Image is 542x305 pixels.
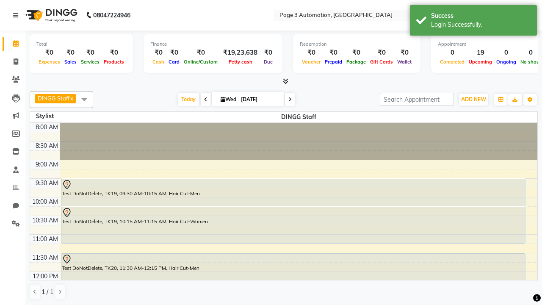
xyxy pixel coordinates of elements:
[34,160,60,169] div: 9:00 AM
[166,59,182,65] span: Card
[36,48,62,58] div: ₹0
[431,20,531,29] div: Login Successfully.
[102,48,126,58] div: ₹0
[300,48,323,58] div: ₹0
[220,48,261,58] div: ₹19,23,638
[344,48,368,58] div: ₹0
[467,48,494,58] div: 19
[102,59,126,65] span: Products
[61,207,525,243] div: Test DoNotDelete, TK19, 10:15 AM-11:15 AM, Hair Cut-Women
[30,112,60,121] div: Stylist
[34,179,60,188] div: 9:30 AM
[30,235,60,244] div: 11:00 AM
[36,59,62,65] span: Expenses
[60,112,538,122] span: DINGG Staff
[344,59,368,65] span: Package
[323,48,344,58] div: ₹0
[79,59,102,65] span: Services
[31,272,60,281] div: 12:00 PM
[300,41,414,48] div: Redemption
[238,93,281,106] input: 2025-10-01
[395,59,414,65] span: Wallet
[22,3,80,27] img: logo
[438,48,467,58] div: 0
[38,95,69,102] span: DINGG Staff
[261,48,276,58] div: ₹0
[62,59,79,65] span: Sales
[431,11,531,20] div: Success
[438,59,467,65] span: Completed
[61,179,525,206] div: Test DoNotDelete, TK19, 09:30 AM-10:15 AM, Hair Cut-Men
[150,48,166,58] div: ₹0
[150,59,166,65] span: Cash
[79,48,102,58] div: ₹0
[323,59,344,65] span: Prepaid
[182,48,220,58] div: ₹0
[30,216,60,225] div: 10:30 AM
[150,41,276,48] div: Finance
[467,59,494,65] span: Upcoming
[227,59,254,65] span: Petty cash
[69,95,73,102] a: x
[61,254,525,280] div: Test DoNotDelete, TK20, 11:30 AM-12:15 PM, Hair Cut-Men
[41,288,53,297] span: 1 / 1
[182,59,220,65] span: Online/Custom
[459,94,488,105] button: ADD NEW
[395,48,414,58] div: ₹0
[380,93,454,106] input: Search Appointment
[36,41,126,48] div: Total
[30,253,60,262] div: 11:30 AM
[494,59,518,65] span: Ongoing
[30,197,60,206] div: 10:00 AM
[93,3,130,27] b: 08047224946
[218,96,238,103] span: Wed
[62,48,79,58] div: ₹0
[461,96,486,103] span: ADD NEW
[178,93,199,106] span: Today
[34,123,60,132] div: 8:00 AM
[300,59,323,65] span: Voucher
[368,59,395,65] span: Gift Cards
[494,48,518,58] div: 0
[262,59,275,65] span: Due
[34,141,60,150] div: 8:30 AM
[368,48,395,58] div: ₹0
[166,48,182,58] div: ₹0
